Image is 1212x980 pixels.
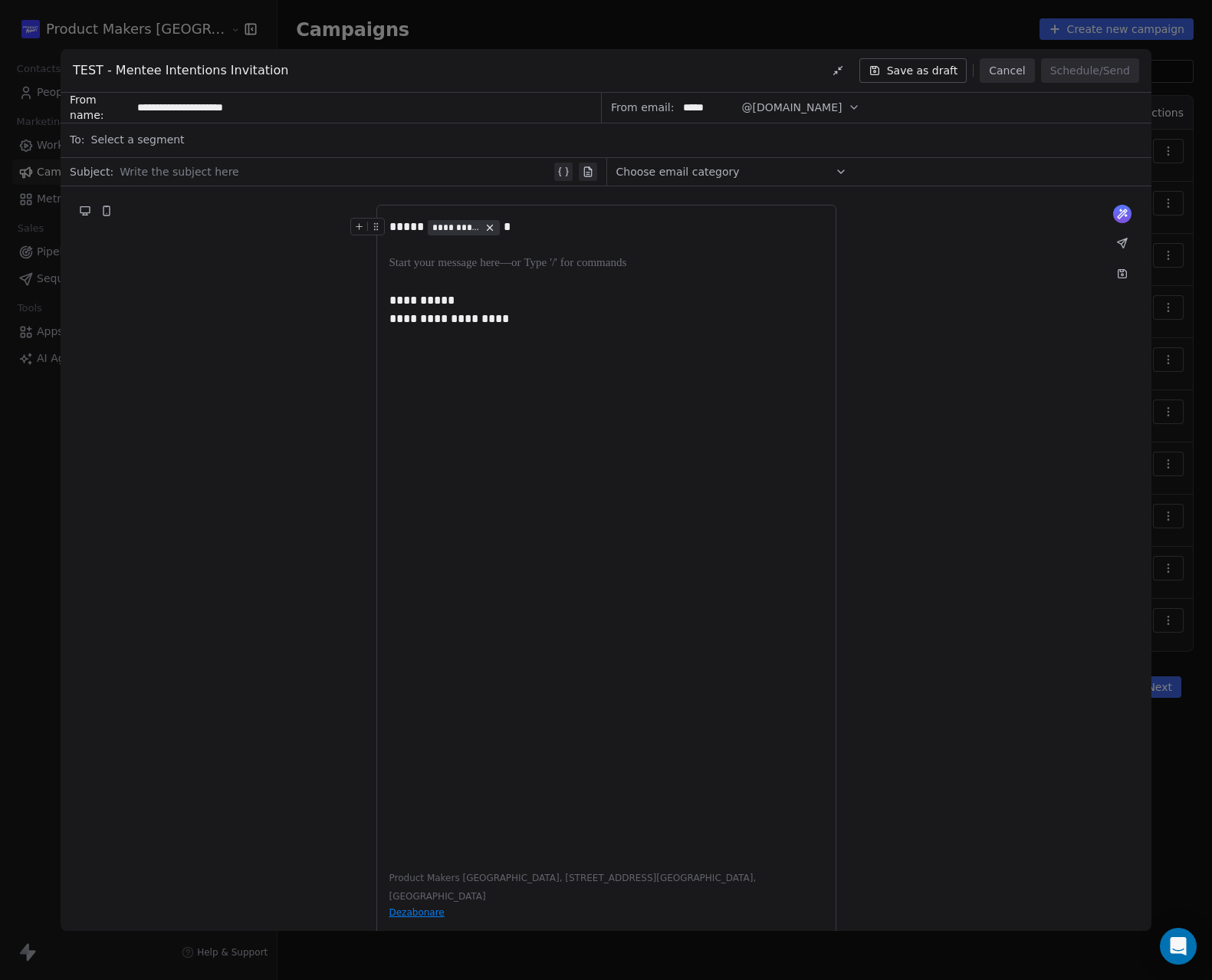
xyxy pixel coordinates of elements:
[1160,928,1197,965] div: Open Intercom Messenger
[73,61,288,80] span: TEST - Mentee Intentions Invitation
[91,132,185,147] span: Select a segment
[70,92,131,123] span: From name:
[1041,58,1139,83] button: Schedule/Send
[611,100,674,115] span: From email:
[70,164,113,184] span: Subject:
[70,132,84,147] span: To:
[980,58,1034,83] button: Cancel
[741,100,842,116] span: @[DOMAIN_NAME]
[616,164,740,179] span: Choose email category
[859,58,967,83] button: Save as draft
